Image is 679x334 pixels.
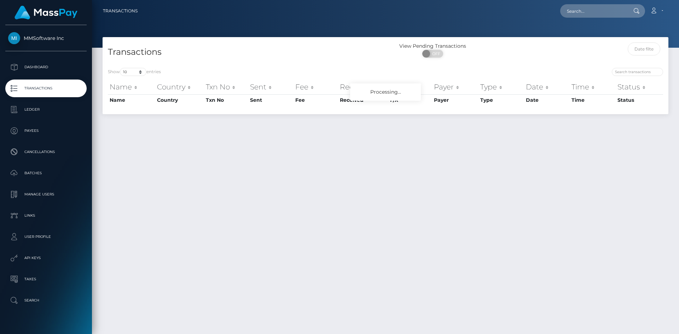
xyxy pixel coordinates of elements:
th: Status [616,80,663,94]
th: Txn No [204,80,248,94]
th: Country [155,80,204,94]
a: Search [5,292,87,309]
a: Transactions [5,80,87,97]
th: Sent [248,94,294,106]
input: Search transactions [612,68,663,76]
span: MMSoftware Inc [5,35,87,41]
th: Time [570,80,616,94]
th: Received [338,80,388,94]
th: Date [524,80,570,94]
p: Manage Users [8,189,84,200]
a: User Profile [5,228,87,246]
th: Status [616,94,663,106]
p: API Keys [8,253,84,263]
th: Payer [432,80,478,94]
p: Ledger [8,104,84,115]
th: Txn No [204,94,248,106]
p: Payees [8,125,84,136]
img: MMSoftware Inc [8,32,20,44]
th: Type [478,94,524,106]
a: Links [5,207,87,224]
th: F/X [388,80,432,94]
select: Showentries [120,68,146,76]
th: Date [524,94,570,106]
th: Fee [294,94,338,106]
a: API Keys [5,249,87,267]
p: Search [8,295,84,306]
th: Type [478,80,524,94]
a: Cancellations [5,143,87,161]
p: Cancellations [8,147,84,157]
a: Transactions [103,4,138,18]
p: Transactions [8,83,84,94]
a: Dashboard [5,58,87,76]
img: MassPay Logo [14,6,77,19]
div: View Pending Transactions [385,42,480,50]
th: Payer [432,94,478,106]
th: Country [155,94,204,106]
p: User Profile [8,232,84,242]
p: Links [8,210,84,221]
div: Processing... [350,83,421,101]
input: Search... [560,4,627,18]
h4: Transactions [108,46,380,58]
p: Batches [8,168,84,178]
a: Payees [5,122,87,140]
label: Show entries [108,68,161,76]
th: Name [108,94,155,106]
span: OFF [426,50,444,58]
a: Taxes [5,270,87,288]
th: Sent [248,80,294,94]
th: Fee [294,80,338,94]
a: Batches [5,164,87,182]
a: Manage Users [5,186,87,203]
p: Taxes [8,274,84,285]
a: Ledger [5,101,87,118]
th: Name [108,80,155,94]
input: Date filter [628,42,661,55]
th: Time [570,94,616,106]
th: Received [338,94,388,106]
p: Dashboard [8,62,84,72]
